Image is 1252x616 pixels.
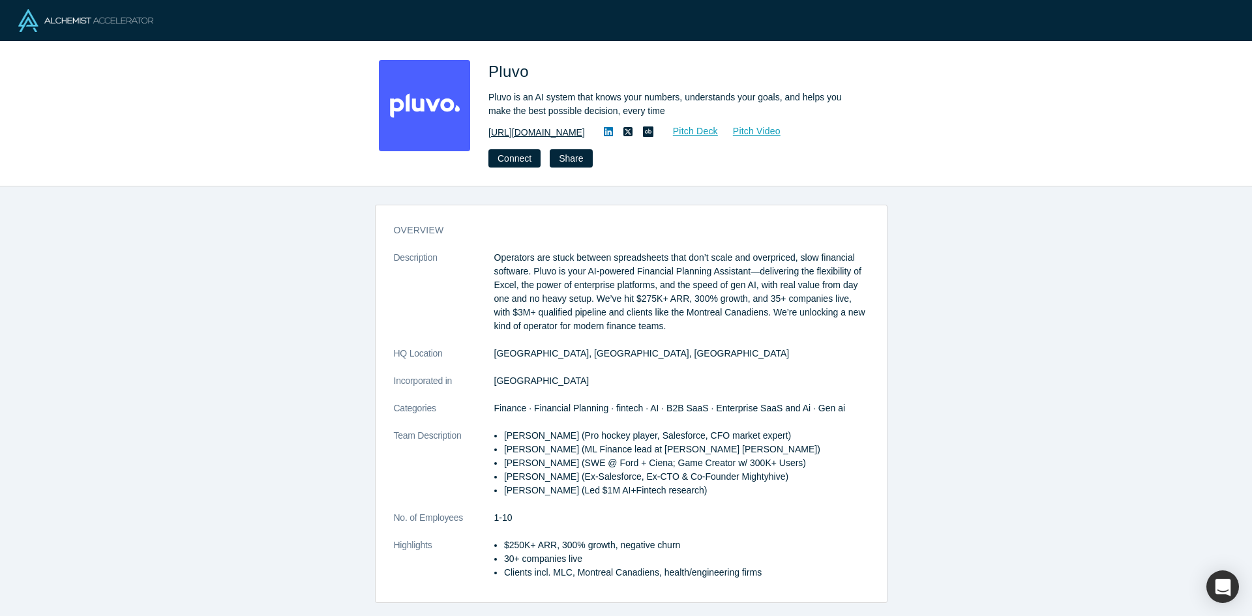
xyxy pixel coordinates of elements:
dd: [GEOGRAPHIC_DATA] [494,374,869,388]
h3: overview [394,224,850,237]
dt: Categories [394,402,494,429]
dt: Description [394,251,494,347]
span: Pluvo [488,63,533,80]
li: 30+ companies live [504,552,869,566]
dt: Incorporated in [394,374,494,402]
dt: Team Description [394,429,494,511]
li: [PERSON_NAME] (Ex-Salesforce, Ex-CTO & Co-Founder Mightyhive) [504,470,869,484]
li: Clients incl. MLC, Montreal Canadiens, health/engineering firms [504,566,869,579]
img: Pluvo's Logo [379,60,470,151]
li: $250K+ ARR, 300% growth, negative churn [504,538,869,552]
li: [PERSON_NAME] (Led $1M AI+Fintech research) [504,484,869,497]
dd: [GEOGRAPHIC_DATA], [GEOGRAPHIC_DATA], [GEOGRAPHIC_DATA] [494,347,869,360]
button: Connect [488,149,541,168]
dt: HQ Location [394,347,494,374]
li: [PERSON_NAME] (ML Finance lead at [PERSON_NAME] [PERSON_NAME]) [504,443,869,456]
span: Finance · Financial Planning · fintech · AI · B2B SaaS · Enterprise SaaS and Ai · Gen ai [494,403,846,413]
dd: 1-10 [494,511,869,525]
dt: Highlights [394,538,494,593]
button: Share [550,149,592,168]
dt: No. of Employees [394,511,494,538]
li: [PERSON_NAME] (Pro hockey player, Salesforce, CFO market expert) [504,429,869,443]
p: Operators are stuck between spreadsheets that don’t scale and overpriced, slow financial software... [494,251,869,333]
li: [PERSON_NAME] (SWE @ Ford + Ciena; Game Creator w/ 300K+ Users) [504,456,869,470]
a: [URL][DOMAIN_NAME] [488,126,585,139]
a: Pitch Video [719,124,781,139]
a: Pitch Deck [659,124,719,139]
img: Alchemist Logo [18,9,153,32]
div: Pluvo is an AI system that knows your numbers, understands your goals, and helps you make the bes... [488,91,854,118]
